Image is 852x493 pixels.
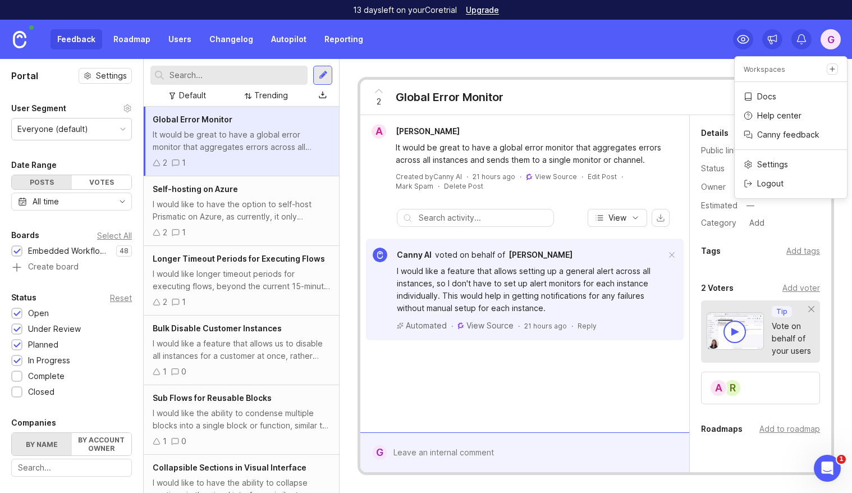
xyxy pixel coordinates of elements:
[163,157,167,169] div: 2
[16,310,208,331] div: Salesforce integration
[12,433,72,455] label: By name
[535,172,577,181] a: View Source
[396,89,503,105] div: Global Error Monitor
[113,197,131,206] svg: toggle icon
[318,29,370,49] a: Reporting
[16,248,208,268] div: Autopilot
[735,156,847,174] a: Settings
[153,198,330,223] div: I would like to have the option to self-host Prismatic on Azure, as currently, it only supports A...
[96,70,127,81] span: Settings
[11,102,66,115] div: User Segment
[11,151,213,210] div: Recent messageProfile image for Canny BotDo you still have any questions? I'm also happy to pass ...
[28,370,65,382] div: Complete
[22,21,36,39] img: logo
[406,320,447,331] span: Automated
[153,393,272,403] span: Sub Flows for Reusable Blocks
[735,126,847,144] a: Canny feedback
[571,321,573,331] div: ·
[581,172,583,181] div: ·
[740,216,768,230] a: Add
[372,124,386,139] div: A
[33,195,59,208] div: All time
[153,115,232,124] span: Global Error Monitor
[163,18,185,40] img: Profile image for Jacques
[782,282,820,294] div: Add voter
[93,378,132,386] span: Messages
[11,229,39,242] div: Boards
[757,129,819,140] p: Canny feedback
[701,162,740,175] div: Status
[377,95,381,108] span: 2
[72,175,132,189] div: Votes
[396,172,462,181] div: Created by Canny AI
[163,226,167,239] div: 2
[701,181,740,193] div: Owner
[107,29,157,49] a: Roadmap
[466,320,514,331] a: View Source
[23,161,201,172] div: Recent message
[701,126,729,140] div: Details
[473,172,515,181] a: 21 hours ago
[746,216,768,230] div: Add
[97,232,132,239] div: Select All
[365,124,469,139] a: A[PERSON_NAME]
[153,323,282,333] span: Bulk Disable Customer Instances
[28,307,49,319] div: Open
[701,217,740,229] div: Category
[18,462,125,474] input: Search...
[264,29,313,49] a: Autopilot
[72,433,132,455] label: By account owner
[16,221,208,243] button: Search for help
[526,174,533,180] img: gong
[50,178,544,187] span: Do you still have any questions? I'm also happy to pass you to one of our humans here at [GEOGRAP...
[701,281,734,295] div: 2 Voters
[701,244,721,258] div: Tags
[735,88,847,106] a: Docs
[759,423,820,435] div: Add to roadmap
[17,123,88,135] div: Everyone (default)
[153,129,330,153] div: It would be great to have a global error monitor that aggregates errors across all instances and ...
[396,141,667,166] div: It would be great to have a global error monitor that aggregates errors across all instances and ...
[701,422,743,436] div: Roadmaps
[181,366,186,378] div: 0
[709,379,727,397] div: A
[179,89,206,102] div: Default
[821,29,841,49] div: G
[144,246,339,316] a: Longer Timeout Periods for Executing FlowsI would like longer timeout periods for executing flows...
[444,181,483,191] div: Delete Post
[23,252,188,264] div: Autopilot
[397,250,432,259] span: Canny AI
[11,69,38,83] h1: Portal
[457,322,464,329] img: gong
[621,172,623,181] div: ·
[757,110,801,121] p: Help center
[786,245,820,257] div: Add tags
[153,407,330,432] div: I would like the ability to condense multiple blocks into a single block or function, similar to ...
[162,29,198,49] a: Users
[397,265,666,314] div: I would like a feature that allows setting up a general alert across all instances, so I don't ha...
[163,435,167,448] div: 1
[438,181,439,191] div: ·
[144,107,339,176] a: Global Error MonitorIt would be great to have a global error monitor that aggregates errors acros...
[701,202,738,209] div: Estimated
[509,250,572,259] span: [PERSON_NAME]
[757,159,788,170] p: Settings
[75,350,149,395] button: Messages
[578,321,597,331] div: Reply
[144,316,339,385] a: Bulk Disable Customer InstancesI would like a feature that allows us to disable all instances for...
[451,321,453,331] div: ·
[23,314,188,326] div: Salesforce integration
[16,268,208,289] div: Jira integration
[93,189,130,200] div: • 21h ago
[723,379,741,397] div: R
[23,273,188,285] div: Jira integration
[466,321,514,330] span: View Source
[28,323,81,335] div: Under Review
[373,248,387,262] img: Canny AI
[743,198,758,213] div: —
[23,177,45,200] img: Profile image for Canny Bot
[757,178,784,189] p: Logout
[79,68,132,84] button: Settings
